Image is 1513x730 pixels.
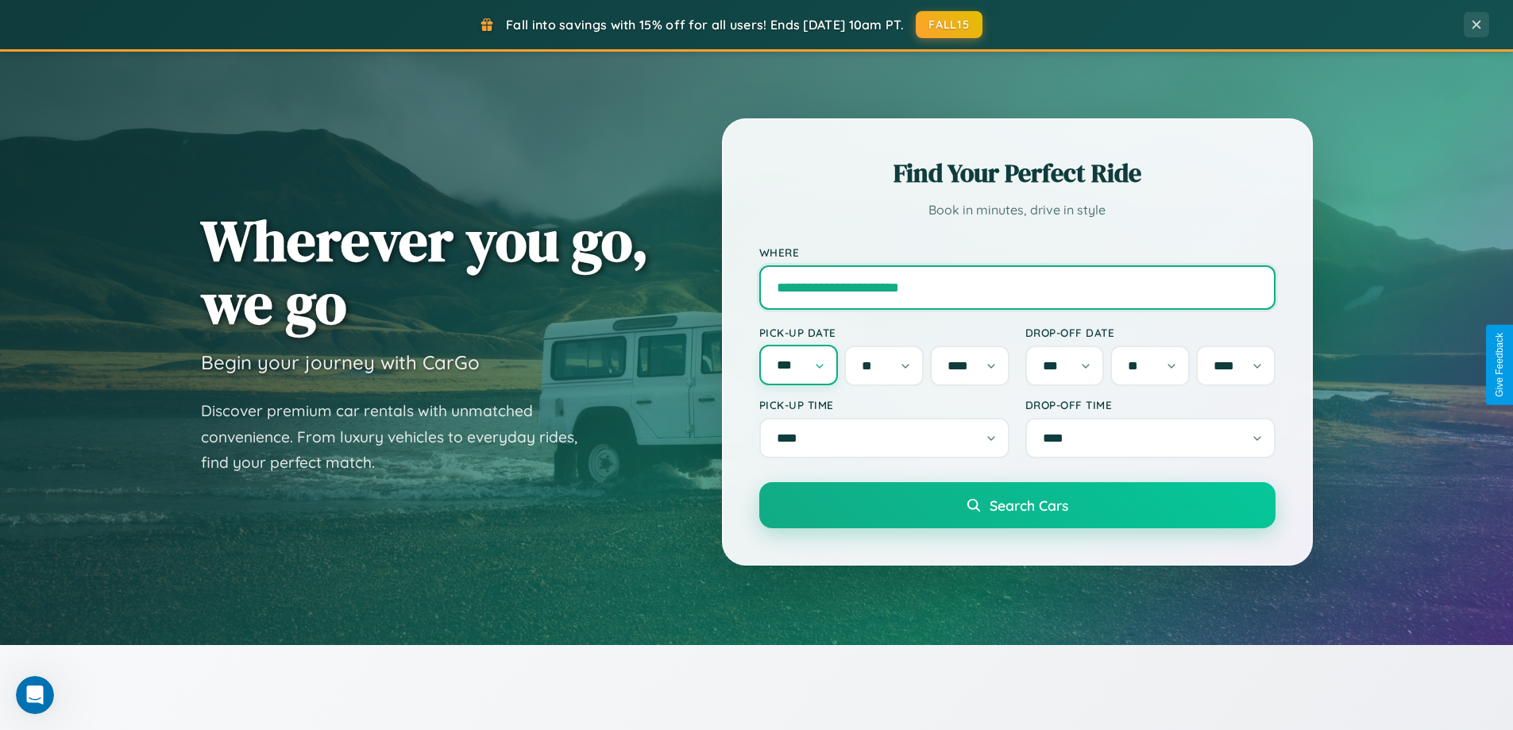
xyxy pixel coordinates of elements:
[990,496,1068,514] span: Search Cars
[759,156,1276,191] h2: Find Your Perfect Ride
[201,209,649,334] h1: Wherever you go, we go
[201,398,598,476] p: Discover premium car rentals with unmatched convenience. From luxury vehicles to everyday rides, ...
[1025,326,1276,339] label: Drop-off Date
[1025,398,1276,411] label: Drop-off Time
[916,11,982,38] button: FALL15
[506,17,904,33] span: Fall into savings with 15% off for all users! Ends [DATE] 10am PT.
[1494,333,1505,397] div: Give Feedback
[759,326,1009,339] label: Pick-up Date
[16,676,54,714] iframe: Intercom live chat
[759,482,1276,528] button: Search Cars
[759,398,1009,411] label: Pick-up Time
[759,199,1276,222] p: Book in minutes, drive in style
[201,350,480,374] h3: Begin your journey with CarGo
[759,245,1276,259] label: Where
